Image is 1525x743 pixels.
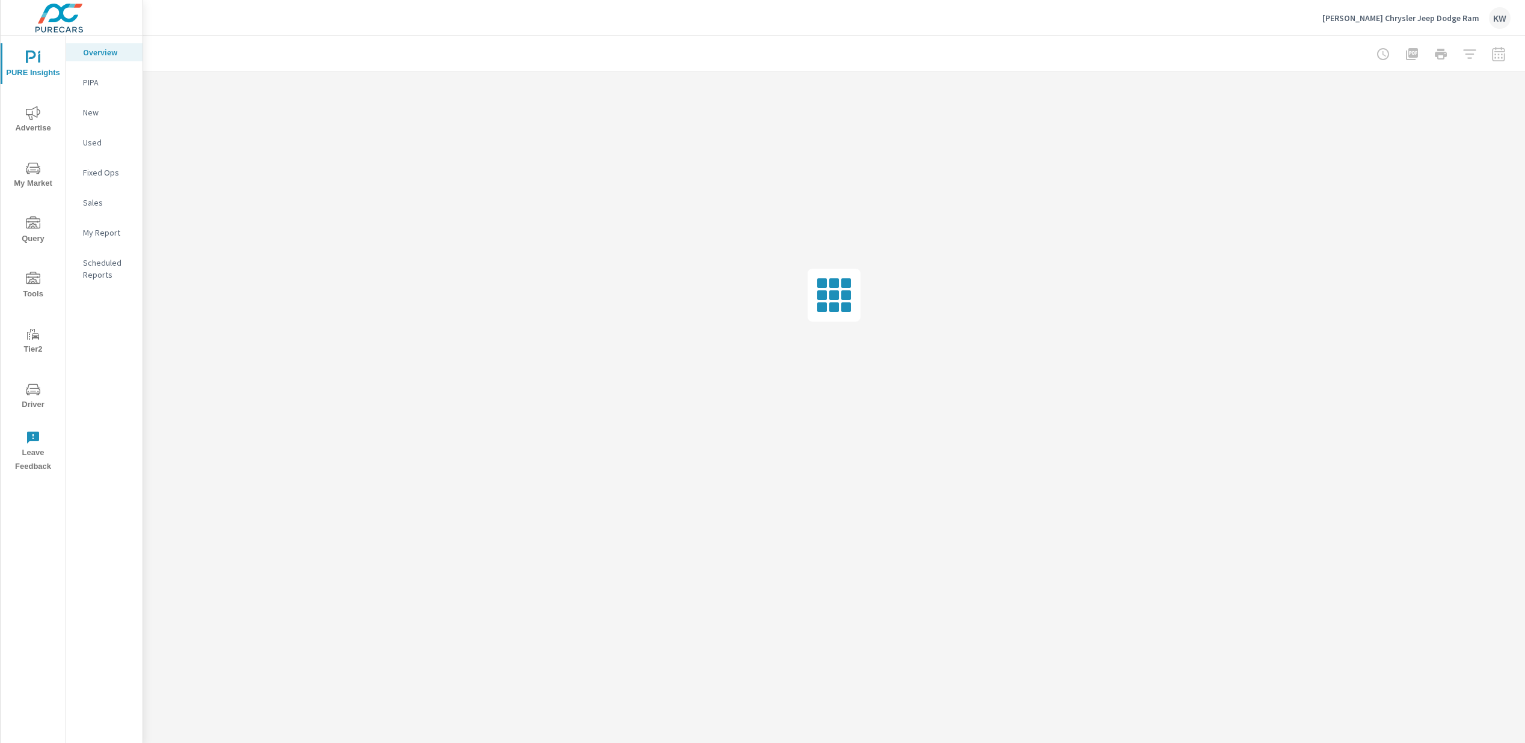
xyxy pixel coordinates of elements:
[83,167,133,179] p: Fixed Ops
[1322,13,1479,23] p: [PERSON_NAME] Chrysler Jeep Dodge Ram
[4,50,62,80] span: PURE Insights
[66,164,143,182] div: Fixed Ops
[83,106,133,118] p: New
[1489,7,1511,29] div: KW
[83,136,133,148] p: Used
[83,257,133,281] p: Scheduled Reports
[4,430,62,474] span: Leave Feedback
[83,76,133,88] p: PIPA
[4,272,62,301] span: Tools
[4,216,62,246] span: Query
[83,197,133,209] p: Sales
[66,103,143,121] div: New
[4,327,62,356] span: Tier2
[4,382,62,412] span: Driver
[66,254,143,284] div: Scheduled Reports
[4,106,62,135] span: Advertise
[83,46,133,58] p: Overview
[66,133,143,151] div: Used
[66,73,143,91] div: PIPA
[4,161,62,191] span: My Market
[66,224,143,242] div: My Report
[1,36,66,479] div: nav menu
[66,194,143,212] div: Sales
[66,43,143,61] div: Overview
[83,227,133,239] p: My Report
